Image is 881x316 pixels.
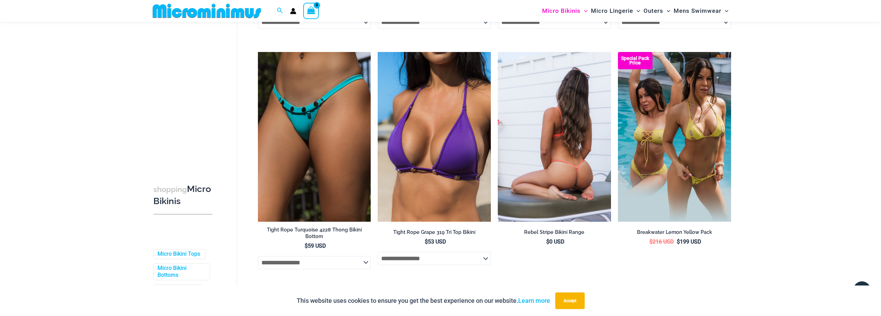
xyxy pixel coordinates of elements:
a: Learn more [518,297,550,304]
a: Micro Bikini Bottoms [158,265,205,279]
a: Tight Rope Turquoise 4228 Thong Bikini Bottom [258,227,371,242]
bdi: 0 USD [546,238,564,245]
a: View Shopping Cart, empty [303,3,319,19]
a: Search icon link [277,7,283,15]
a: Account icon link [290,8,296,14]
a: Micro Bikini Tops [158,251,200,258]
span: Menu Toggle [633,2,640,20]
button: Accept [555,292,585,309]
a: Mens SwimwearMenu ToggleMenu Toggle [672,2,730,20]
span: $ [546,238,549,245]
span: $ [305,243,308,249]
a: Tight Rope Grape 319 Tri Top Bikini [378,229,491,238]
img: MM SHOP LOGO FLAT [150,3,264,19]
p: This website uses cookies to ensure you get the best experience on our website. [297,296,550,306]
a: Breakwater Lemon Yellow Bikini Pack Breakwater Lemon Yellow Bikini Pack 2Breakwater Lemon Yellow ... [618,52,731,222]
b: Special Pack Price [618,56,653,65]
h2: Tight Rope Turquoise 4228 Thong Bikini Bottom [258,227,371,239]
span: Menu Toggle [663,2,670,20]
img: Tight Rope Grape 319 Tri Top 01 [378,52,491,222]
span: Menu Toggle [721,2,728,20]
span: shopping [153,185,187,194]
bdi: 53 USD [425,238,446,245]
span: Micro Bikinis [542,2,581,20]
h3: Micro Bikinis [153,183,213,207]
a: Rebel Stripe Bikini Range [498,229,611,238]
span: Micro Lingerie [591,2,633,20]
a: Micro LingerieMenu ToggleMenu Toggle [589,2,642,20]
a: OutersMenu ToggleMenu Toggle [642,2,672,20]
span: $ [425,238,428,245]
bdi: 59 USD [305,243,326,249]
span: Mens Swimwear [674,2,721,20]
a: Tight Rope Grape 319 Tri Top 01Tight Rope Grape 319 Tri Top 02Tight Rope Grape 319 Tri Top 02 [378,52,491,222]
a: Tight Rope Turquoise 4228 Thong Bottom 01Tight Rope Turquoise 4228 Thong Bottom 02Tight Rope Turq... [258,52,371,222]
a: Breakwater Lemon Yellow Pack [618,229,731,238]
bdi: 199 USD [677,238,701,245]
img: Tight Rope Turquoise 4228 Thong Bottom 01 [258,52,371,222]
img: Breakwater Lemon Yellow Bikini Pack [618,52,731,222]
bdi: 216 USD [649,238,674,245]
a: Rebel Stripe White Multi 305 Tri Top 468 Thong Bottom 05Rebel Stripe White Multi 371 Crop Top 418... [498,52,611,222]
h2: Tight Rope Grape 319 Tri Top Bikini [378,229,491,236]
span: Menu Toggle [581,2,587,20]
span: $ [677,238,680,245]
a: Micro BikinisMenu ToggleMenu Toggle [540,2,589,20]
span: $ [649,238,653,245]
img: Rebel Stripe White Multi 371 Crop Top 418 Micro Bottom 02 [498,52,611,222]
iframe: TrustedSite Certified [153,23,216,162]
h2: Breakwater Lemon Yellow Pack [618,229,731,236]
nav: Site Navigation [539,1,731,21]
h2: Rebel Stripe Bikini Range [498,229,611,236]
span: Outers [644,2,663,20]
